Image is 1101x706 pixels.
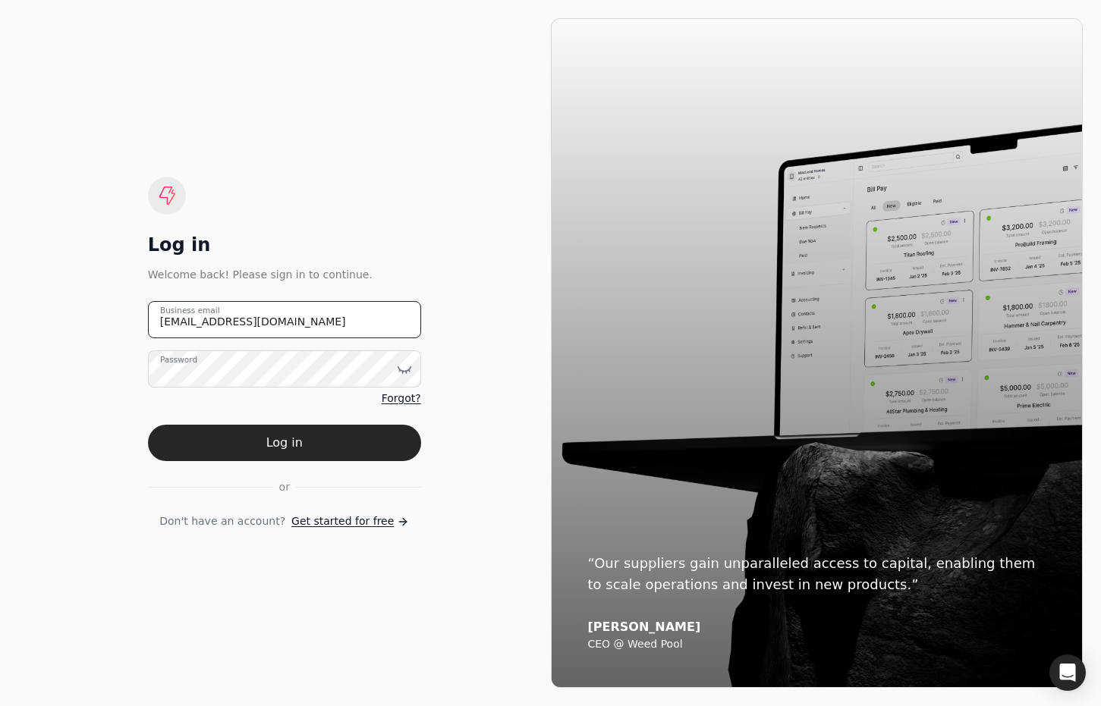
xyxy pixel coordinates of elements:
[160,354,197,366] label: Password
[588,553,1046,595] div: “Our suppliers gain unparalleled access to capital, enabling them to scale operations and invest ...
[279,479,290,495] span: or
[588,620,1046,635] div: [PERSON_NAME]
[1049,654,1086,691] div: Open Intercom Messenger
[588,638,1046,651] div: CEO @ Weed Pool
[148,425,421,461] button: Log in
[291,513,409,529] a: Get started for free
[160,305,220,317] label: Business email
[148,233,421,257] div: Log in
[148,266,421,283] div: Welcome back! Please sign in to continue.
[159,513,285,529] span: Don't have an account?
[382,391,421,406] a: Forgot?
[291,513,394,529] span: Get started for free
